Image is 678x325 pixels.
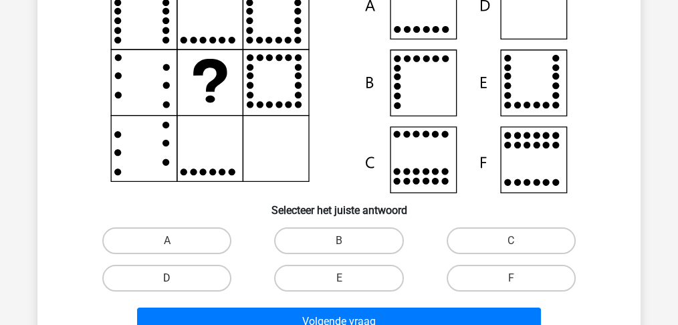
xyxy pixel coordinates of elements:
label: D [102,265,231,292]
label: B [274,227,403,254]
h6: Selecteer het juiste antwoord [59,193,619,217]
label: C [447,227,576,254]
label: F [447,265,576,292]
label: E [274,265,403,292]
label: A [102,227,231,254]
